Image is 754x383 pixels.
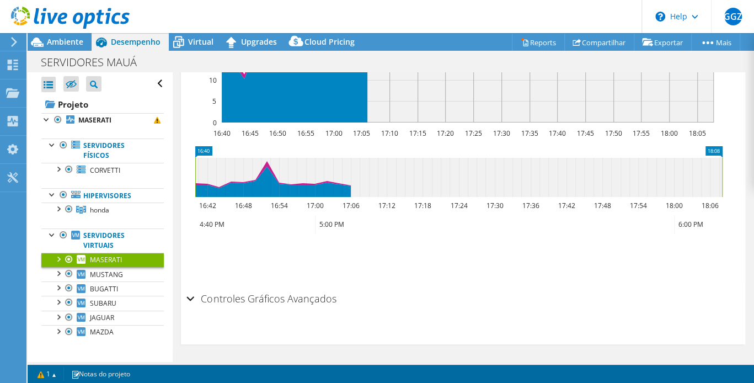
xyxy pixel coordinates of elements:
a: Exportar [634,34,692,51]
a: Servidores físicos [41,139,164,163]
a: Servidores virtuais [41,228,164,253]
a: BUGATTI [41,281,164,296]
a: Projeto [41,95,164,113]
a: Mais [691,34,740,51]
text: 16:50 [269,129,286,138]
text: 16:54 [271,201,288,210]
text: 10 [209,76,217,85]
text: 17:00 [307,201,324,210]
text: 17:40 [549,129,566,138]
text: 17:18 [414,201,431,210]
text: 17:10 [381,129,398,138]
span: honda [90,205,109,215]
a: MAZDA [41,325,164,339]
b: MASERATI [78,115,111,125]
text: 17:06 [343,201,360,210]
span: JAGUAR [90,313,114,322]
a: MASERATI [41,113,164,127]
svg: \n [655,12,665,22]
text: 16:45 [242,129,259,138]
text: 0 [213,118,217,127]
a: CORVETTI [41,163,164,177]
text: 18:05 [689,129,706,138]
text: 17:20 [437,129,454,138]
text: 17:50 [605,129,622,138]
text: 18:00 [661,129,678,138]
text: 17:24 [451,201,468,210]
text: 16:42 [199,201,216,210]
text: 18:00 [666,201,683,210]
span: GGZ [724,8,742,25]
h2: Controles Gráficos Avançados [186,288,336,310]
span: SUBARU [90,299,116,308]
span: CORVETTI [90,166,120,175]
a: Compartilhar [564,34,634,51]
a: honda [41,203,164,217]
text: 16:55 [297,129,314,138]
text: 17:05 [353,129,370,138]
text: 18:06 [702,201,719,210]
a: MASERATI [41,253,164,267]
span: MASERATI [90,255,122,264]
a: 1 [30,367,64,381]
text: 17:30 [486,201,504,210]
span: Ambiente [47,36,83,47]
a: Reports [512,34,565,51]
a: Hipervisores [41,188,164,203]
text: 17:35 [521,129,538,138]
a: Notas do projeto [63,367,138,381]
text: 5 [212,97,216,106]
text: 16:40 [213,129,231,138]
span: MUSTANG [90,270,123,279]
text: 17:55 [633,129,650,138]
span: Virtual [188,36,213,47]
text: 17:54 [630,201,647,210]
text: 17:15 [409,129,426,138]
text: 17:42 [558,201,575,210]
span: Cloud Pricing [304,36,355,47]
text: 17:12 [378,201,395,210]
text: 17:36 [522,201,539,210]
span: MAZDA [90,327,114,337]
text: 17:30 [493,129,510,138]
span: Desempenho [111,36,161,47]
text: 17:48 [594,201,611,210]
text: 17:00 [325,129,343,138]
text: 17:25 [465,129,482,138]
a: JAGUAR [41,311,164,325]
a: MUSTANG [41,267,164,281]
h1: SERVIDORES MAUÁ [36,56,154,68]
a: SUBARU [41,296,164,310]
span: Upgrades [241,36,277,47]
text: 16:48 [235,201,252,210]
text: 17:45 [577,129,594,138]
span: BUGATTI [90,284,118,294]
